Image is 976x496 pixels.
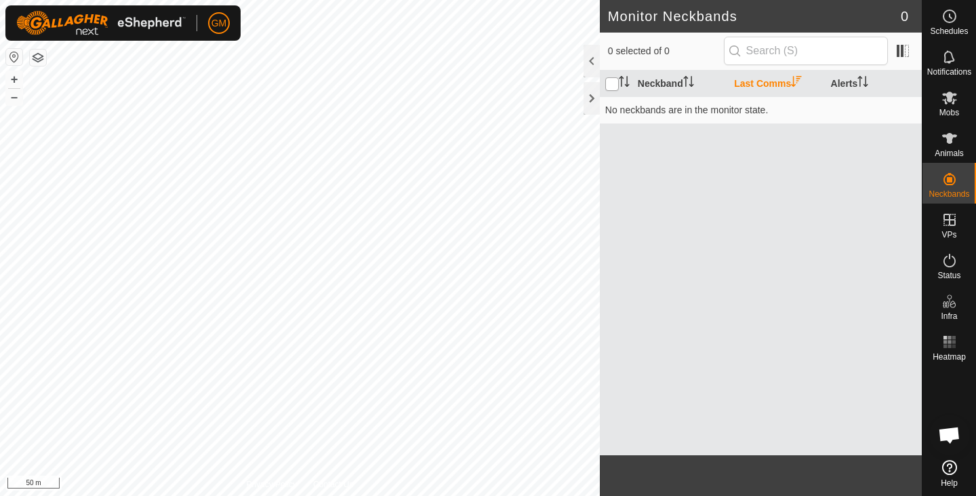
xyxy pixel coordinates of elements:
[600,96,922,123] td: No neckbands are in the monitor state.
[930,27,968,35] span: Schedules
[941,312,957,320] span: Infra
[729,71,825,97] th: Last Comms
[929,415,970,455] a: Open chat
[6,89,22,105] button: –
[683,78,694,89] p-sorticon: Activate to sort
[30,50,46,66] button: Map Layers
[933,353,966,361] span: Heatmap
[724,37,888,65] input: Search (S)
[791,78,802,89] p-sorticon: Activate to sort
[608,44,724,58] span: 0 selected of 0
[935,149,964,157] span: Animals
[16,11,186,35] img: Gallagher Logo
[927,68,971,76] span: Notifications
[941,479,958,487] span: Help
[6,71,22,88] button: +
[313,478,353,491] a: Contact Us
[939,109,959,117] span: Mobs
[246,478,297,491] a: Privacy Policy
[922,455,976,493] a: Help
[941,231,956,239] span: VPs
[632,71,729,97] th: Neckband
[211,16,227,31] span: GM
[608,8,901,24] h2: Monitor Neckbands
[901,6,908,26] span: 0
[929,190,969,198] span: Neckbands
[857,78,868,89] p-sorticon: Activate to sort
[826,71,922,97] th: Alerts
[937,271,960,280] span: Status
[619,78,630,89] p-sorticon: Activate to sort
[6,49,22,65] button: Reset Map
